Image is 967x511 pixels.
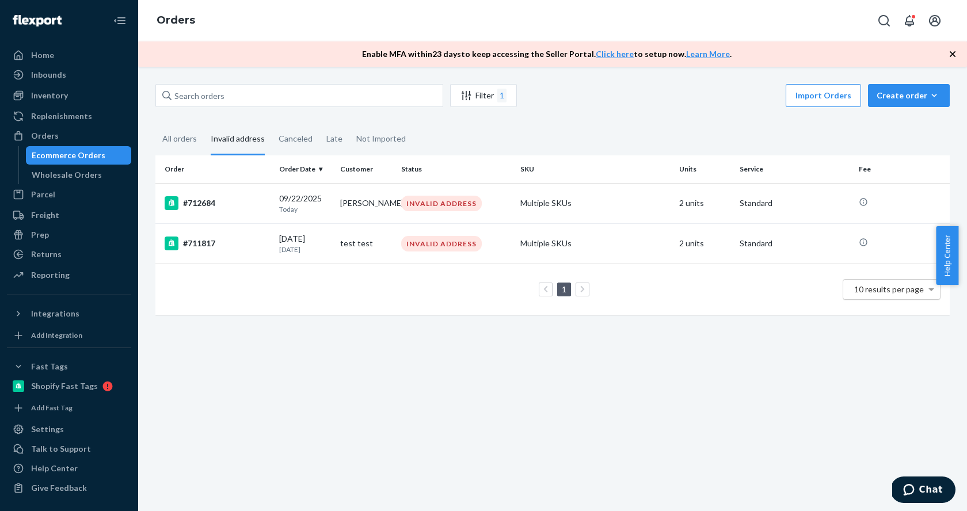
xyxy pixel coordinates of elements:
[7,46,131,64] a: Home
[559,284,569,294] a: Page 1 is your current page
[516,155,675,183] th: SKU
[450,84,517,107] button: Filter
[31,482,87,494] div: Give Feedback
[497,89,507,102] div: 1
[7,400,131,415] a: Add Fast Tag
[7,127,131,145] a: Orders
[7,206,131,224] a: Freight
[7,86,131,105] a: Inventory
[401,236,482,251] div: INVALID ADDRESS
[326,124,342,154] div: Late
[31,249,62,260] div: Returns
[854,155,950,183] th: Fee
[7,420,131,438] a: Settings
[155,84,443,107] input: Search orders
[7,66,131,84] a: Inbounds
[31,229,49,241] div: Prep
[32,150,105,161] div: Ecommerce Orders
[7,440,131,458] button: Talk to Support
[7,107,131,125] a: Replenishments
[923,9,946,32] button: Open account menu
[340,164,392,174] div: Customer
[31,380,98,392] div: Shopify Fast Tags
[31,443,91,455] div: Talk to Support
[451,89,516,102] div: Filter
[31,330,82,340] div: Add Integration
[516,183,675,223] td: Multiple SKUs
[108,9,131,32] button: Close Navigation
[279,233,331,254] div: [DATE]
[31,463,78,474] div: Help Center
[356,124,406,154] div: Not Imported
[868,84,950,107] button: Create order
[7,245,131,264] a: Returns
[786,84,861,107] button: Import Orders
[275,155,336,183] th: Order Date
[516,223,675,264] td: Multiple SKUs
[596,49,634,59] a: Click here
[31,308,79,319] div: Integrations
[7,479,131,497] button: Give Feedback
[7,377,131,395] a: Shopify Fast Tags
[877,90,941,101] div: Create order
[31,69,66,81] div: Inbounds
[854,284,924,294] span: 10 results per page
[279,245,331,254] p: [DATE]
[336,183,397,223] td: [PERSON_NAME]
[26,146,132,165] a: Ecommerce Orders
[362,48,732,60] p: Enable MFA within 23 days to keep accessing the Seller Portal. to setup now. .
[26,166,132,184] a: Wholesale Orders
[686,49,730,59] a: Learn More
[32,169,102,181] div: Wholesale Orders
[7,357,131,376] button: Fast Tags
[279,124,313,154] div: Canceled
[735,155,854,183] th: Service
[740,197,850,209] p: Standard
[31,424,64,435] div: Settings
[898,9,921,32] button: Open notifications
[7,266,131,284] a: Reporting
[7,304,131,323] button: Integrations
[892,476,955,505] iframe: Opens a widget where you can chat to one of our agents
[31,110,92,122] div: Replenishments
[147,4,204,37] ol: breadcrumbs
[740,238,850,249] p: Standard
[31,189,55,200] div: Parcel
[873,9,896,32] button: Open Search Box
[675,155,736,183] th: Units
[31,90,68,101] div: Inventory
[157,14,195,26] a: Orders
[31,361,68,372] div: Fast Tags
[675,183,736,223] td: 2 units
[211,124,265,155] div: Invalid address
[675,223,736,264] td: 2 units
[13,15,62,26] img: Flexport logo
[165,237,270,250] div: #711817
[397,155,516,183] th: Status
[7,327,131,343] a: Add Integration
[279,204,331,214] p: Today
[31,269,70,281] div: Reporting
[279,193,331,214] div: 09/22/2025
[7,226,131,244] a: Prep
[31,403,73,413] div: Add Fast Tag
[401,196,482,211] div: INVALID ADDRESS
[7,185,131,204] a: Parcel
[165,196,270,210] div: #712684
[936,226,958,285] button: Help Center
[162,124,197,154] div: All orders
[31,209,59,221] div: Freight
[155,155,275,183] th: Order
[336,223,397,264] td: test test
[31,49,54,61] div: Home
[31,130,59,142] div: Orders
[7,459,131,478] a: Help Center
